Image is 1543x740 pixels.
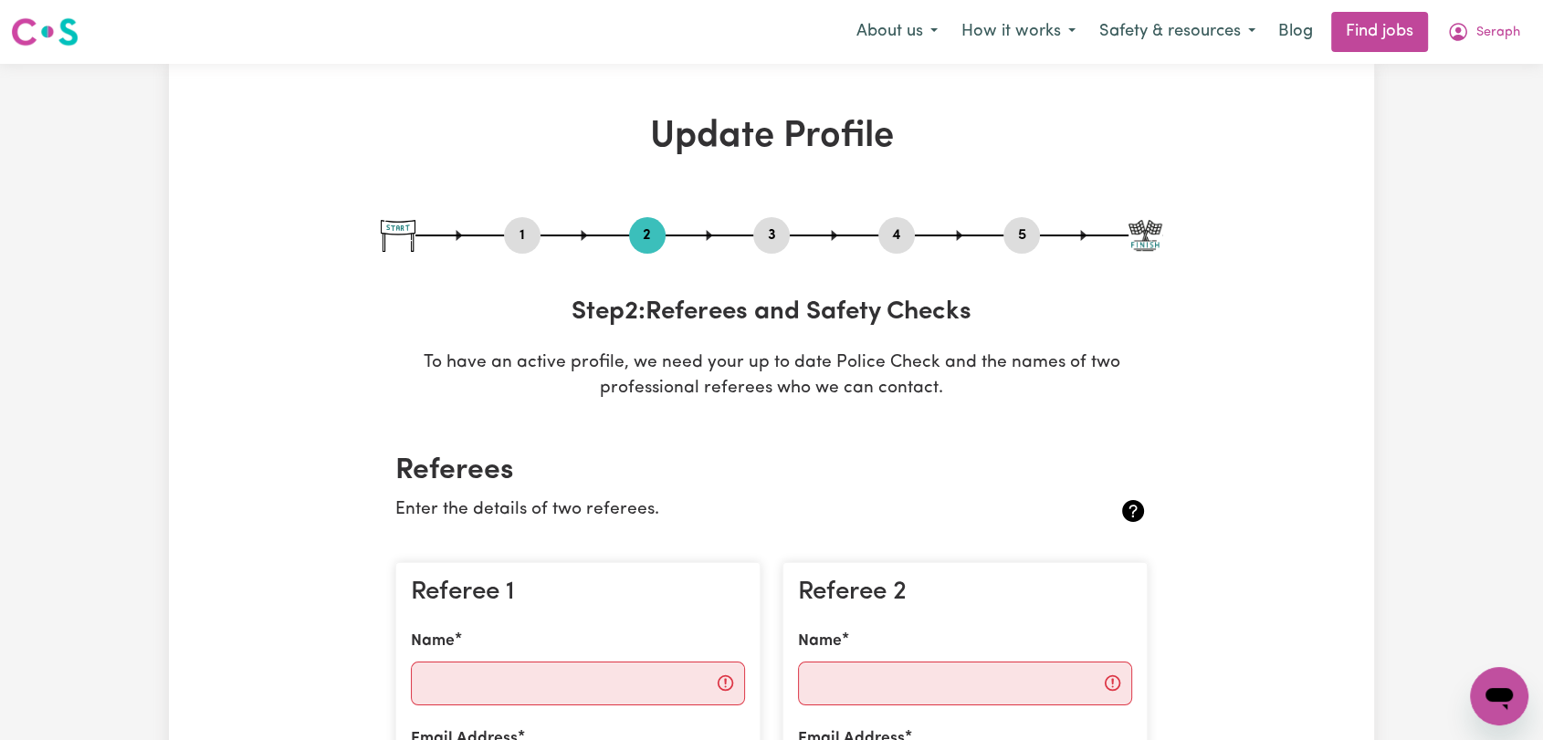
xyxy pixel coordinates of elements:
label: Name [798,630,842,653]
button: Go to step 3 [753,224,790,247]
button: Safety & resources [1087,13,1267,51]
h2: Referees [395,453,1148,488]
p: To have an active profile, we need your up to date Police Check and the names of two professional... [381,350,1162,403]
button: My Account [1435,13,1532,51]
span: Seraph [1476,23,1520,43]
a: Careseekers logo [11,11,79,53]
img: Careseekers logo [11,16,79,48]
h1: Update Profile [381,115,1162,159]
button: Go to step 2 [629,224,666,247]
a: Find jobs [1331,12,1428,52]
h3: Step 2 : Referees and Safety Checks [381,297,1162,328]
button: Go to step 5 [1003,224,1040,247]
button: Go to step 1 [504,224,541,247]
h3: Referee 2 [798,578,1132,609]
button: About us [845,13,950,51]
h3: Referee 1 [411,578,745,609]
iframe: Button to launch messaging window [1470,667,1528,725]
p: Enter the details of two referees. [395,497,1023,524]
a: Blog [1267,12,1324,52]
button: Go to step 4 [878,224,915,247]
label: Name [411,630,455,653]
button: How it works [950,13,1087,51]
